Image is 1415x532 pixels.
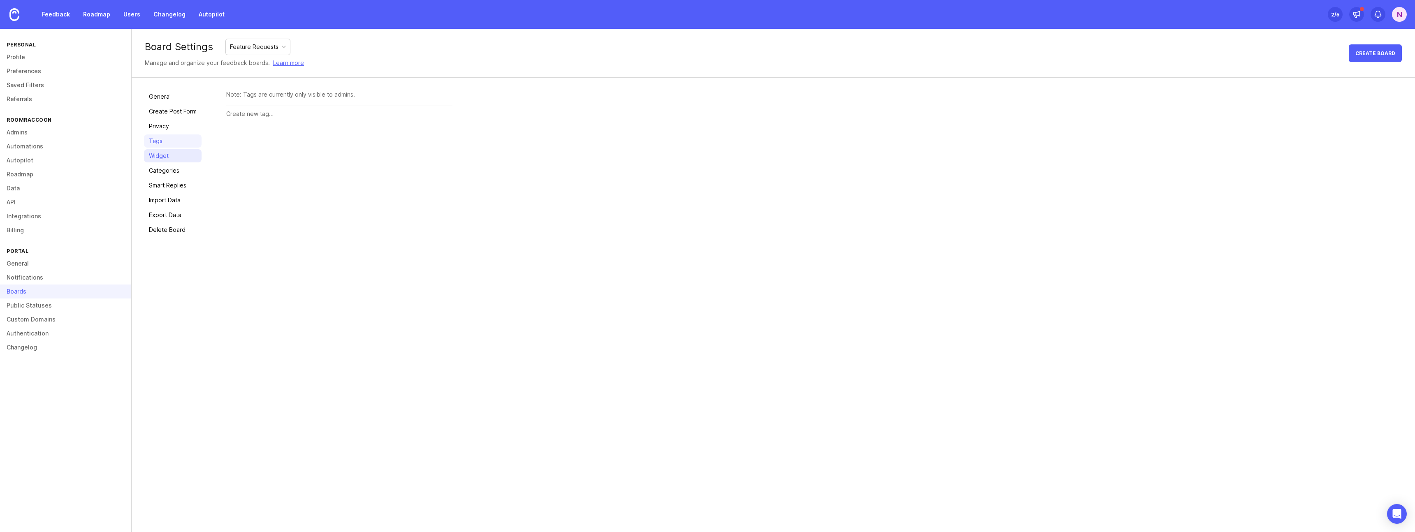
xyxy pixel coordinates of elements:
[1387,504,1407,524] div: Open Intercom Messenger
[1328,7,1343,22] button: 2/5
[1392,7,1407,22] button: N
[144,194,202,207] a: Import Data
[194,7,230,22] a: Autopilot
[144,90,202,103] a: General
[145,42,213,52] div: Board Settings
[144,120,202,133] a: Privacy
[144,164,202,177] a: Categories
[37,7,75,22] a: Feedback
[273,58,304,67] a: Learn more
[118,7,145,22] a: Users
[144,223,202,236] a: Delete Board
[78,7,115,22] a: Roadmap
[144,134,202,148] a: Tags
[148,7,190,22] a: Changelog
[1355,50,1395,56] span: Create Board
[145,58,304,67] div: Manage and organize your feedback boards.
[1331,9,1339,20] div: 2 /5
[226,90,452,99] div: Note: Tags are currently only visible to admins.
[9,8,19,21] img: Canny Home
[144,105,202,118] a: Create Post Form
[144,179,202,192] a: Smart Replies
[226,109,452,118] input: Create new tag…
[144,149,202,162] a: Widget
[230,42,278,51] div: Feature Requests
[1349,44,1402,62] button: Create Board
[144,208,202,222] a: Export Data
